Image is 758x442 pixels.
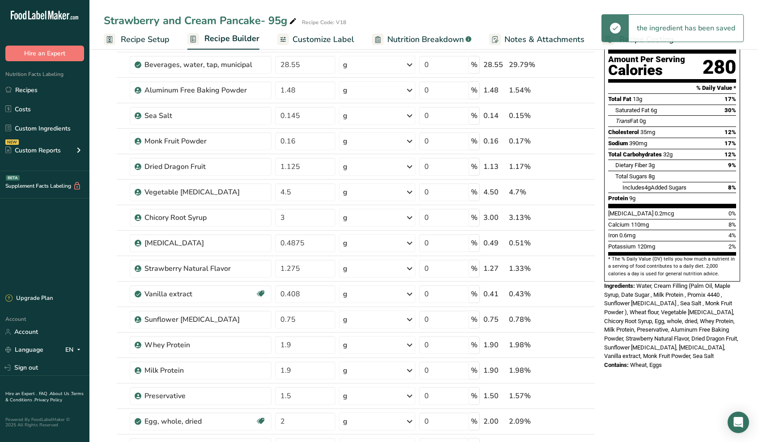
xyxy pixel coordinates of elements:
[615,173,647,180] span: Total Sugars
[509,416,553,427] div: 2.09%
[509,340,553,350] div: 1.98%
[483,161,505,172] div: 1.13
[5,342,43,358] a: Language
[483,238,505,248] div: 0.49
[509,110,553,121] div: 0.15%
[724,140,736,147] span: 17%
[483,85,505,96] div: 1.48
[483,289,505,299] div: 0.41
[5,294,53,303] div: Upgrade Plan
[5,391,84,403] a: Terms & Conditions .
[144,85,256,96] div: Aluminum Free Baking Powder
[622,184,686,191] span: Includes Added Sugars
[104,29,169,50] a: Recipe Setup
[144,238,256,248] div: [MEDICAL_DATA]
[509,136,553,147] div: 0.17%
[648,173,655,180] span: 8g
[343,85,347,96] div: g
[629,195,635,202] span: 9g
[144,365,256,376] div: Milk Protein
[703,55,736,79] div: 280
[144,212,256,223] div: Chicory Root Syrup
[608,243,636,250] span: Potassium
[604,282,635,289] span: Ingredients:
[608,55,685,64] div: Amount Per Serving
[343,187,347,198] div: g
[34,397,62,403] a: Privacy Policy
[50,391,71,397] a: About Us .
[509,59,553,70] div: 29.79%
[343,314,347,325] div: g
[608,64,685,77] div: Calories
[387,34,464,46] span: Nutrition Breakdown
[5,139,19,145] div: NEW
[629,140,647,147] span: 390mg
[604,362,629,368] span: Contains:
[728,162,736,168] span: 9%
[509,187,553,198] div: 4.7%
[39,391,50,397] a: FAQ .
[663,151,673,158] span: 32g
[343,263,347,274] div: g
[728,243,736,250] span: 2%
[728,232,736,239] span: 4%
[483,416,505,427] div: 2.00
[483,136,505,147] div: 0.16
[144,314,256,325] div: Sunflower [MEDICAL_DATA]
[343,59,347,70] div: g
[483,59,505,70] div: 28.55
[631,221,649,228] span: 110mg
[5,146,61,155] div: Custom Reports
[5,417,84,428] div: Powered By FoodLabelMaker © 2025 All Rights Reserved
[640,129,655,135] span: 35mg
[615,162,647,168] span: Dietary Fiber
[608,96,631,102] span: Total Fat
[724,129,736,135] span: 12%
[648,162,655,168] span: 3g
[483,263,505,274] div: 1.27
[483,365,505,376] div: 1.90
[6,175,20,181] div: BETA
[489,29,584,50] a: Notes & Attachments
[655,210,674,217] span: 0.2mcg
[629,15,743,42] div: the ingredient has been saved
[637,243,655,250] span: 120mg
[343,289,347,299] div: g
[343,416,347,427] div: g
[343,391,347,401] div: g
[144,187,256,198] div: Vegetable [MEDICAL_DATA]
[504,34,584,46] span: Notes & Attachments
[615,118,638,124] span: Fat
[724,107,736,114] span: 30%
[372,29,471,50] a: Nutrition Breakdown
[343,161,347,172] div: g
[483,314,505,325] div: 0.75
[187,29,259,50] a: Recipe Builder
[483,212,505,223] div: 3.00
[509,263,553,274] div: 1.33%
[615,118,630,124] i: Trans
[65,345,84,355] div: EN
[608,140,628,147] span: Sodium
[608,256,736,278] section: * The % Daily Value (DV) tells you how much a nutrient in a serving of food contributes to a dail...
[608,83,736,93] section: % Daily Value *
[724,151,736,158] span: 12%
[343,238,347,248] div: g
[509,85,553,96] div: 1.54%
[639,118,646,124] span: 0g
[509,212,553,223] div: 3.13%
[144,289,255,299] div: Vanilla extract
[728,210,736,217] span: 0%
[343,365,347,376] div: g
[204,33,259,45] span: Recipe Builder
[144,391,256,401] div: Preservative
[608,221,630,228] span: Calcium
[509,289,553,299] div: 0.43%
[608,195,628,202] span: Protein
[604,282,738,360] span: Water, Cream Filling (Palm Oil, Maple Syrup, Date Sugar , Milk Protein , Promix 4440 , Sunflower ...
[509,238,553,248] div: 0.51%
[483,391,505,401] div: 1.50
[615,107,649,114] span: Saturated Fat
[644,184,651,191] span: 4g
[144,161,256,172] div: Dried Dragon Fruit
